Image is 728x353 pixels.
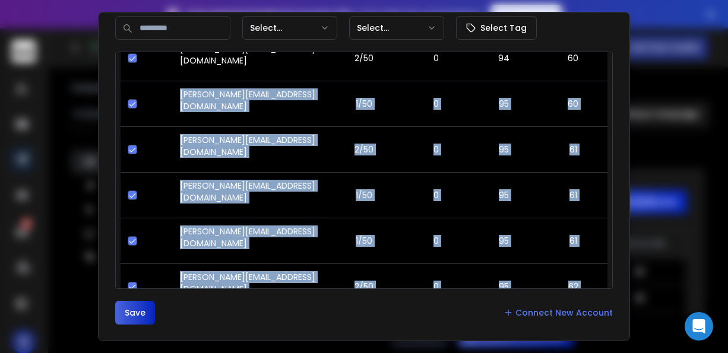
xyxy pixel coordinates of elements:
[504,307,613,319] a: Connect New Account
[539,263,607,309] td: 62
[180,271,317,295] p: [PERSON_NAME][EMAIL_ADDRESS][DOMAIN_NAME]
[539,218,607,263] td: 61
[180,180,317,203] p: [PERSON_NAME][EMAIL_ADDRESS][DOMAIN_NAME]
[180,134,317,158] p: [PERSON_NAME][EMAIL_ADDRESS][DOMAIN_NAME]
[469,218,539,263] td: 95
[411,52,461,64] p: 0
[539,35,607,81] td: 60
[349,16,444,40] button: Select...
[180,88,317,112] p: [PERSON_NAME][EMAIL_ADDRESS][DOMAIN_NAME]
[115,301,155,325] button: Save
[469,126,539,172] td: 95
[324,126,404,172] td: 2/50
[539,126,607,172] td: 61
[685,312,713,341] div: Open Intercom Messenger
[411,281,461,292] p: 0
[539,81,607,126] td: 60
[180,43,317,66] p: [PERSON_NAME][EMAIL_ADDRESS][DOMAIN_NAME]
[324,263,404,309] td: 2/50
[469,81,539,126] td: 95
[456,16,537,40] button: Select Tag
[411,189,461,201] p: 0
[324,81,404,126] td: 1/50
[242,16,337,40] button: Select...
[411,98,461,110] p: 0
[180,225,317,249] p: [PERSON_NAME][EMAIL_ADDRESS][DOMAIN_NAME]
[324,218,404,263] td: 1/50
[539,172,607,218] td: 61
[469,35,539,81] td: 94
[324,35,404,81] td: 2/50
[411,235,461,247] p: 0
[324,172,404,218] td: 1/50
[469,172,539,218] td: 95
[469,263,539,309] td: 95
[411,144,461,155] p: 0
